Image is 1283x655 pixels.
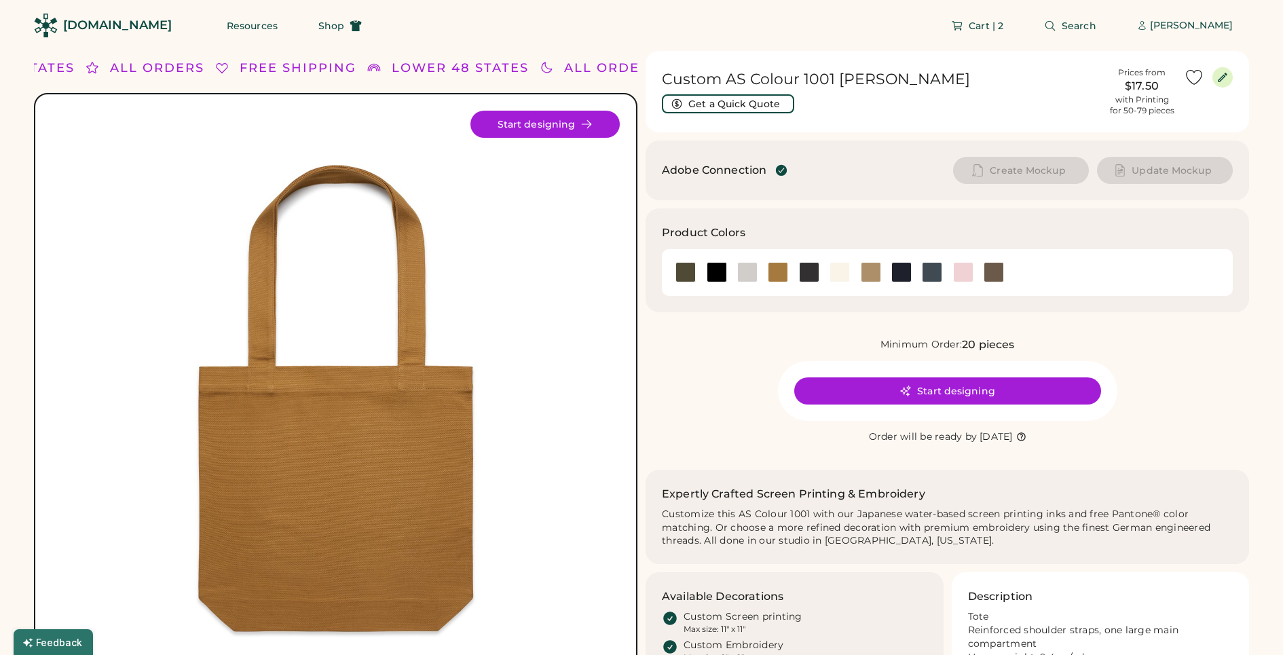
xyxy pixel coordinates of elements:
button: Start designing [794,377,1101,405]
h3: Product Colors [662,225,745,241]
div: 20 pieces [962,337,1014,353]
button: Search [1028,12,1113,39]
h2: Expertly Crafted Screen Printing & Embroidery [662,486,925,502]
span: Create Mockup [990,166,1065,175]
div: [DATE] [980,430,1013,444]
img: Rendered Logo - Screens [34,14,58,37]
div: Adobe Connection [662,162,766,179]
h3: Description [968,588,1033,605]
div: Customize this AS Colour 1001 with our Japanese water-based screen printing inks and free Pantone... [662,508,1233,548]
div: Max size: 11" x 11" [684,624,745,635]
div: $17.50 [1108,78,1176,94]
div: Order will be ready by [869,430,978,444]
button: Update Mockup [1097,157,1233,184]
div: FREE SHIPPING [240,59,356,77]
div: with Printing for 50-79 pieces [1110,94,1174,116]
span: Update Mockup [1132,166,1211,175]
div: Minimum Order: [880,338,963,352]
button: Get a Quick Quote [662,94,794,113]
button: Resources [210,12,294,39]
span: Shop [318,21,344,31]
div: ALL ORDERS [564,59,658,77]
div: Prices from [1118,67,1166,78]
button: Start designing [470,111,620,138]
div: Custom Embroidery [684,639,783,652]
h3: Available Decorations [662,588,783,605]
iframe: Front Chat [1219,594,1277,652]
span: Search [1062,21,1096,31]
button: Create Mockup [953,157,1089,184]
div: [PERSON_NAME] [1150,19,1233,33]
button: Shop [302,12,378,39]
div: LOWER 48 STATES [392,59,529,77]
h1: Custom AS Colour 1001 [PERSON_NAME] [662,70,1100,89]
div: Custom Screen printing [684,610,802,624]
div: ALL ORDERS [110,59,204,77]
div: [DOMAIN_NAME] [63,17,172,34]
span: Cart | 2 [969,21,1003,31]
button: Cart | 2 [935,12,1020,39]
